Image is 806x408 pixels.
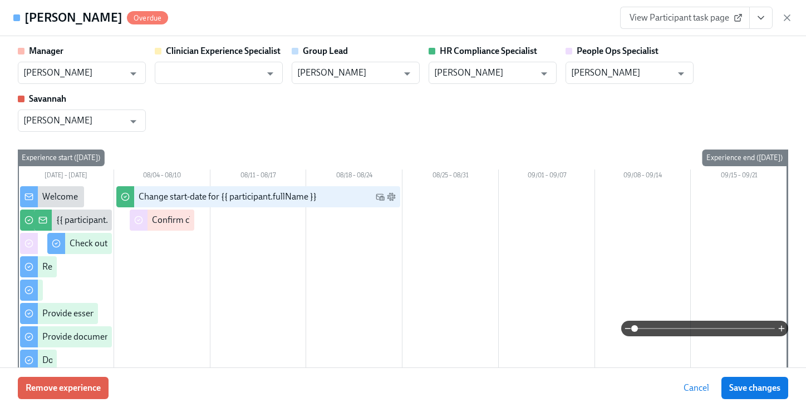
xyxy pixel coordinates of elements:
button: View task page [749,7,773,29]
div: 09/08 – 09/14 [595,170,691,184]
div: Check out our recommended laptop specs [70,237,229,250]
button: Open [672,65,690,82]
button: Open [125,65,142,82]
div: [DATE] – [DATE] [18,170,114,184]
span: Save changes [729,382,780,394]
div: Confirm cleared by People Ops [152,214,269,226]
button: Open [125,113,142,130]
strong: HR Compliance Specialist [440,46,537,56]
div: 09/15 – 09/21 [691,170,787,184]
div: Provide documents for your I9 verification [42,331,202,343]
span: View Participant task page [630,12,740,23]
div: Experience end ([DATE]) [702,150,787,166]
div: {{ participant.fullName }} has filled out the onboarding form [56,214,283,226]
div: Provide essential professional documentation [42,307,216,320]
div: Experience start ([DATE]) [17,150,105,166]
strong: People Ops Specialist [577,46,658,56]
span: Overdue [127,14,168,22]
button: Remove experience [18,377,109,399]
div: Change start-date for {{ participant.fullName }} [139,191,317,203]
strong: Clinician Experience Specialist [166,46,281,56]
div: Welcome from the Charlie Health Compliance Team 👋 [42,191,252,203]
a: View Participant task page [620,7,750,29]
svg: Slack [387,192,396,201]
button: Save changes [721,377,788,399]
span: Remove experience [26,382,101,394]
div: Do your background check in Checkr [42,354,181,366]
button: Open [399,65,416,82]
div: 08/18 – 08/24 [306,170,402,184]
strong: Manager [29,46,63,56]
span: Cancel [684,382,709,394]
div: 08/25 – 08/31 [402,170,499,184]
div: Register on the [US_STATE] [MEDICAL_DATA] website [42,261,248,273]
button: Open [535,65,553,82]
div: 08/11 – 08/17 [210,170,307,184]
strong: Savannah [29,93,66,104]
button: Open [262,65,279,82]
button: Cancel [676,377,717,399]
h4: [PERSON_NAME] [24,9,122,26]
div: 08/04 – 08/10 [114,170,210,184]
div: 09/01 – 09/07 [499,170,595,184]
strong: Group Lead [303,46,348,56]
svg: Work Email [376,192,385,201]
